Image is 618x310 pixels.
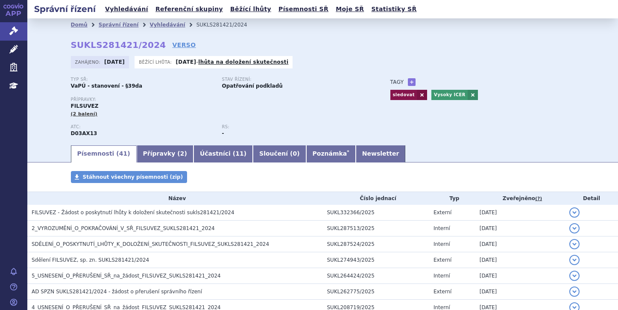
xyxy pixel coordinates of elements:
a: Stáhnout všechny písemnosti (zip) [71,171,187,183]
p: Stav řízení: [222,77,365,82]
span: Interní [433,273,450,279]
strong: - [222,130,224,136]
a: + [408,78,416,86]
strong: [DATE] [176,59,196,65]
a: Vyhledávání [149,22,185,28]
a: Účastníci (11) [193,145,253,162]
button: detail [569,223,580,233]
strong: Opatřování podkladů [222,83,283,89]
span: (2 balení) [71,111,98,117]
span: 0 [293,150,297,157]
span: Externí [433,210,451,216]
a: Referenční skupiny [153,3,226,15]
h3: Tagy [390,77,404,87]
a: sledovat [390,90,417,100]
button: detail [569,286,580,297]
td: SUKL264424/2025 [323,268,429,284]
abbr: (?) [535,196,542,202]
strong: VaPÚ - stanovení - §39da [71,83,143,89]
span: Sdělení FILSUVEZ, sp. zn. SUKLS281421/2024 [32,257,149,263]
span: Běžící lhůta: [139,59,173,65]
span: Zahájeno: [75,59,102,65]
strong: SUKLS281421/2024 [71,40,166,50]
th: Zveřejněno [475,192,565,205]
td: SUKL332366/2025 [323,205,429,221]
a: Moje SŘ [333,3,366,15]
a: Správní řízení [99,22,139,28]
p: ATC: [71,124,214,130]
a: Písemnosti (41) [71,145,137,162]
strong: BŘEZOVÁ KŮRA [71,130,97,136]
a: lhůta na doložení skutečnosti [198,59,288,65]
strong: [DATE] [104,59,125,65]
span: Stáhnout všechny písemnosti (zip) [83,174,183,180]
span: 5_USNESENÍ_O_PŘERUŠENÍ_SŘ_na_žádost_FILSUVEZ_SUKLS281421_2024 [32,273,221,279]
a: Vyhledávání [103,3,151,15]
button: detail [569,239,580,249]
a: Sloučení (0) [253,145,306,162]
button: detail [569,207,580,218]
span: AD SPZN SUKLS281421/2024 - žádost o přerušení správního řízení [32,289,202,295]
td: [DATE] [475,221,565,236]
td: [DATE] [475,268,565,284]
a: Poznámka* [306,145,356,162]
td: [DATE] [475,205,565,221]
a: Vysoky ICER [431,90,468,100]
p: Přípravky: [71,97,373,102]
span: Externí [433,257,451,263]
td: [DATE] [475,236,565,252]
span: FILSUVEZ [71,103,99,109]
td: [DATE] [475,284,565,300]
span: Interní [433,225,450,231]
a: Běžící lhůty [228,3,274,15]
th: Typ [429,192,475,205]
p: Typ SŘ: [71,77,214,82]
span: 2 [180,150,185,157]
span: 41 [119,150,127,157]
td: [DATE] [475,252,565,268]
th: Číslo jednací [323,192,429,205]
span: Externí [433,289,451,295]
th: Název [27,192,323,205]
a: Písemnosti SŘ [276,3,331,15]
li: SUKLS281421/2024 [196,18,258,31]
span: FILSUVEZ - Žádost o poskytnutí lhůty k doložení skutečnosti sukls281421/2024 [32,210,234,216]
p: - [176,59,288,65]
span: SDĚLENÍ_O_POSKYTNUTÍ_LHŮTY_K_DOLOŽENÍ_SKUTEČNOSTI_FILSUVEZ_SUKLS281421_2024 [32,241,269,247]
td: SUKL274943/2025 [323,252,429,268]
a: Domů [71,22,88,28]
span: 2_VYROZUMĚNÍ_O_POKRAČOVÁNÍ_V_SŘ_FILSUVEZ_SUKLS281421_2024 [32,225,215,231]
td: SUKL287513/2025 [323,221,429,236]
button: detail [569,255,580,265]
td: SUKL262775/2025 [323,284,429,300]
p: RS: [222,124,365,130]
a: Statistiky SŘ [369,3,419,15]
button: detail [569,271,580,281]
h2: Správní řízení [27,3,103,15]
td: SUKL287524/2025 [323,236,429,252]
a: VERSO [172,41,196,49]
a: Přípravky (2) [137,145,193,162]
span: 11 [235,150,243,157]
span: Interní [433,241,450,247]
th: Detail [565,192,618,205]
a: Newsletter [356,145,406,162]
